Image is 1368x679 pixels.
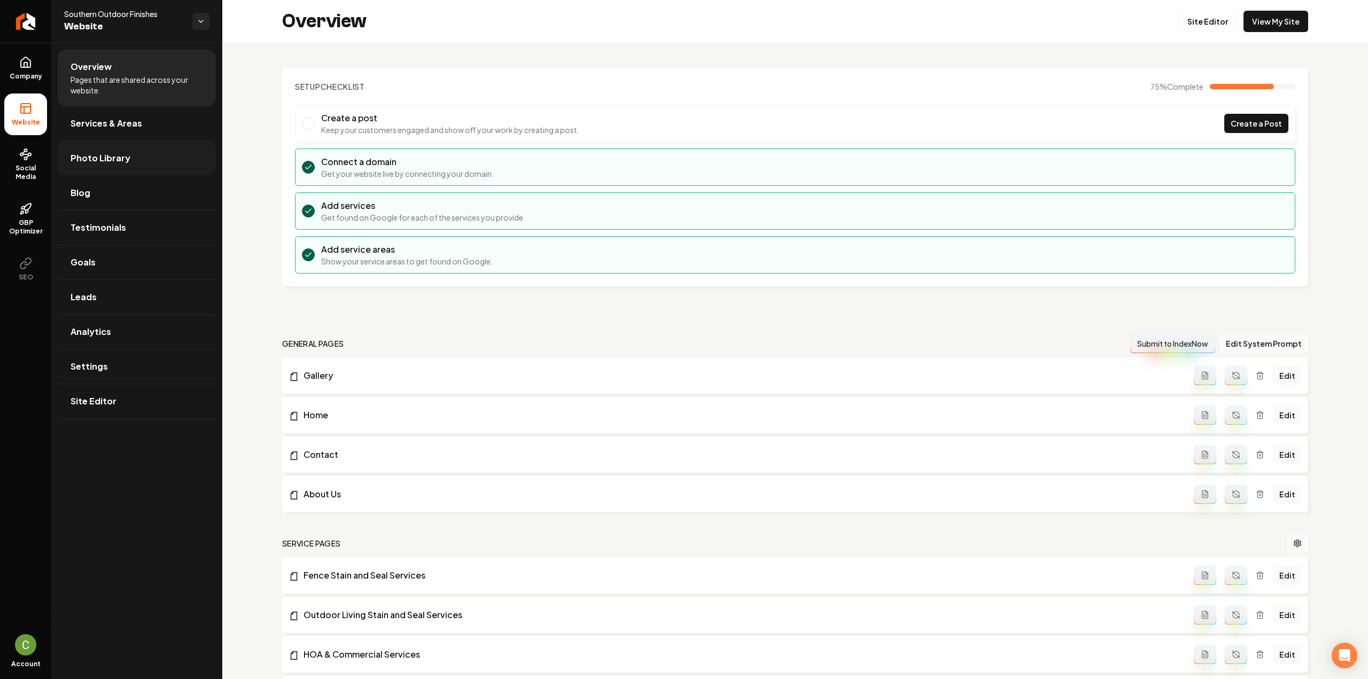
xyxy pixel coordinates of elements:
h3: Connect a domain [321,155,494,168]
span: Settings [71,360,108,373]
p: Get your website live by connecting your domain. [321,168,494,179]
a: View My Site [1243,11,1308,32]
h2: Overview [282,11,367,32]
h2: general pages [282,338,344,349]
span: Services & Areas [71,117,142,130]
button: Add admin page prompt [1194,366,1216,385]
a: Edit [1273,445,1302,464]
a: Edit [1273,366,1302,385]
img: Rebolt Logo [16,13,36,30]
a: Create a Post [1224,114,1288,133]
h3: Create a post [321,112,579,124]
span: Analytics [71,325,111,338]
button: SEO [4,248,47,290]
span: 75 % [1151,81,1203,92]
h3: Add service areas [321,243,493,256]
a: About Us [289,488,1194,501]
a: Testimonials [58,210,216,245]
span: Website [7,118,44,127]
a: HOA & Commercial Services [289,648,1194,661]
span: Testimonials [71,221,126,234]
h2: Checklist [295,81,365,92]
button: Add admin page prompt [1194,405,1216,425]
a: Services & Areas [58,106,216,141]
span: Overview [71,60,112,73]
span: Site Editor [71,395,116,408]
a: Social Media [4,139,47,190]
p: Get found on Google for each of the services you provide. [321,212,525,223]
span: Website [64,19,184,34]
a: Photo Library [58,141,216,175]
button: Open user button [15,634,36,655]
a: Home [289,409,1194,422]
a: Edit [1273,485,1302,504]
button: Add admin page prompt [1194,645,1216,664]
a: Gallery [289,369,1194,382]
h2: Service Pages [282,538,341,549]
button: Add admin page prompt [1194,485,1216,504]
a: Outdoor Living Stain and Seal Services [289,608,1194,621]
a: Company [4,48,47,89]
p: Show your service areas to get found on Google. [321,256,493,267]
a: Edit [1273,405,1302,425]
button: Add admin page prompt [1194,605,1216,625]
button: Submit to IndexNow [1130,334,1215,353]
a: Goals [58,245,216,279]
a: Leads [58,280,216,314]
span: Setup [295,82,321,91]
a: Edit [1273,605,1302,625]
span: Goals [71,256,96,269]
span: Photo Library [71,152,130,165]
span: Leads [71,291,97,303]
a: Edit [1273,645,1302,664]
a: GBP Optimizer [4,194,47,244]
span: GBP Optimizer [4,218,47,236]
a: Fence Stain and Seal Services [289,569,1194,582]
img: Candela Corradin [15,634,36,655]
span: Pages that are shared across your website. [71,74,203,96]
span: Social Media [4,164,47,181]
a: Analytics [58,315,216,349]
button: Edit System Prompt [1219,334,1308,353]
span: Blog [71,186,90,199]
div: Open Intercom Messenger [1332,643,1357,668]
p: Keep your customers engaged and show off your work by creating a post. [321,124,579,135]
a: Site Editor [58,384,216,418]
span: Southern Outdoor Finishes [64,9,184,19]
span: SEO [14,273,37,282]
h3: Add services [321,199,525,212]
a: Blog [58,176,216,210]
span: Company [5,72,46,81]
a: Edit [1273,566,1302,585]
a: Site Editor [1178,11,1237,32]
span: Create a Post [1231,118,1282,129]
span: Account [11,660,41,668]
button: Add admin page prompt [1194,566,1216,585]
a: Contact [289,448,1194,461]
span: Complete [1167,82,1203,91]
button: Add admin page prompt [1194,445,1216,464]
a: Settings [58,349,216,384]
